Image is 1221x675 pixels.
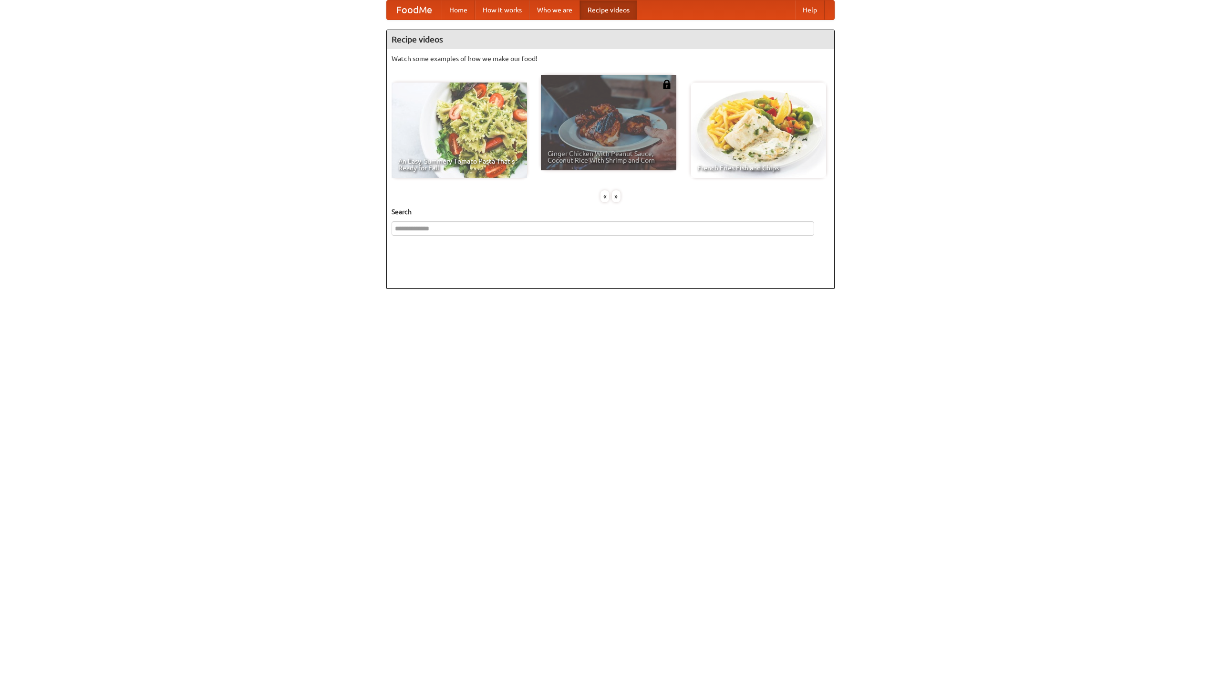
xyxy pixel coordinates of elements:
[442,0,475,20] a: Home
[529,0,580,20] a: Who we are
[662,80,672,89] img: 483408.png
[398,158,520,171] span: An Easy, Summery Tomato Pasta That's Ready for Fall
[475,0,529,20] a: How it works
[697,165,819,171] span: French Fries Fish and Chips
[387,30,834,49] h4: Recipe videos
[691,83,826,178] a: French Fries Fish and Chips
[387,0,442,20] a: FoodMe
[580,0,637,20] a: Recipe videos
[612,190,621,202] div: »
[392,83,527,178] a: An Easy, Summery Tomato Pasta That's Ready for Fall
[392,207,829,217] h5: Search
[392,54,829,63] p: Watch some examples of how we make our food!
[600,190,609,202] div: «
[795,0,825,20] a: Help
